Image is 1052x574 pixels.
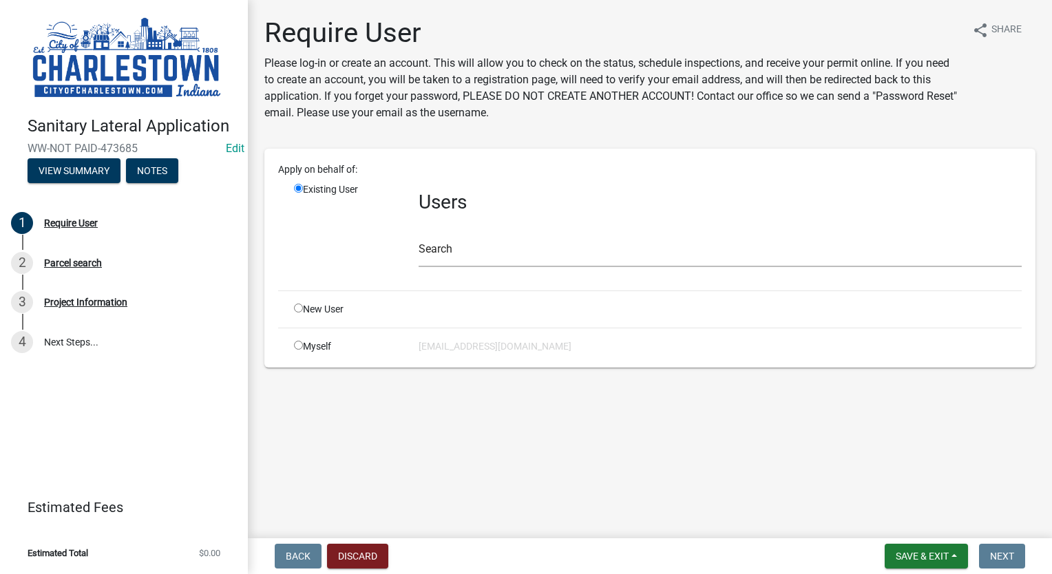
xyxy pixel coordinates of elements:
[284,339,408,354] div: Myself
[126,158,178,183] button: Notes
[268,162,1032,177] div: Apply on behalf of:
[28,142,220,155] span: WW-NOT PAID-473685
[264,17,961,50] h1: Require User
[264,55,961,121] p: Please log-in or create an account. This will allow you to check on the status, schedule inspecti...
[226,142,244,155] a: Edit
[885,544,968,568] button: Save & Exit
[990,551,1014,562] span: Next
[28,116,237,136] h4: Sanitary Lateral Application
[11,291,33,313] div: 3
[199,549,220,557] span: $0.00
[11,212,33,234] div: 1
[284,182,408,279] div: Existing User
[28,14,226,102] img: City of Charlestown, Indiana
[44,258,102,268] div: Parcel search
[419,191,1022,214] h3: Users
[44,218,98,228] div: Require User
[28,549,88,557] span: Estimated Total
[961,17,1033,43] button: shareShare
[286,551,311,562] span: Back
[126,166,178,177] wm-modal-confirm: Notes
[275,544,322,568] button: Back
[11,331,33,353] div: 4
[327,544,388,568] button: Discard
[28,166,120,177] wm-modal-confirm: Summary
[991,22,1022,39] span: Share
[896,551,949,562] span: Save & Exit
[972,22,989,39] i: share
[11,252,33,274] div: 2
[284,302,408,317] div: New User
[28,158,120,183] button: View Summary
[979,544,1025,568] button: Next
[226,142,244,155] wm-modal-confirm: Edit Application Number
[11,493,226,521] a: Estimated Fees
[44,297,127,307] div: Project Information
